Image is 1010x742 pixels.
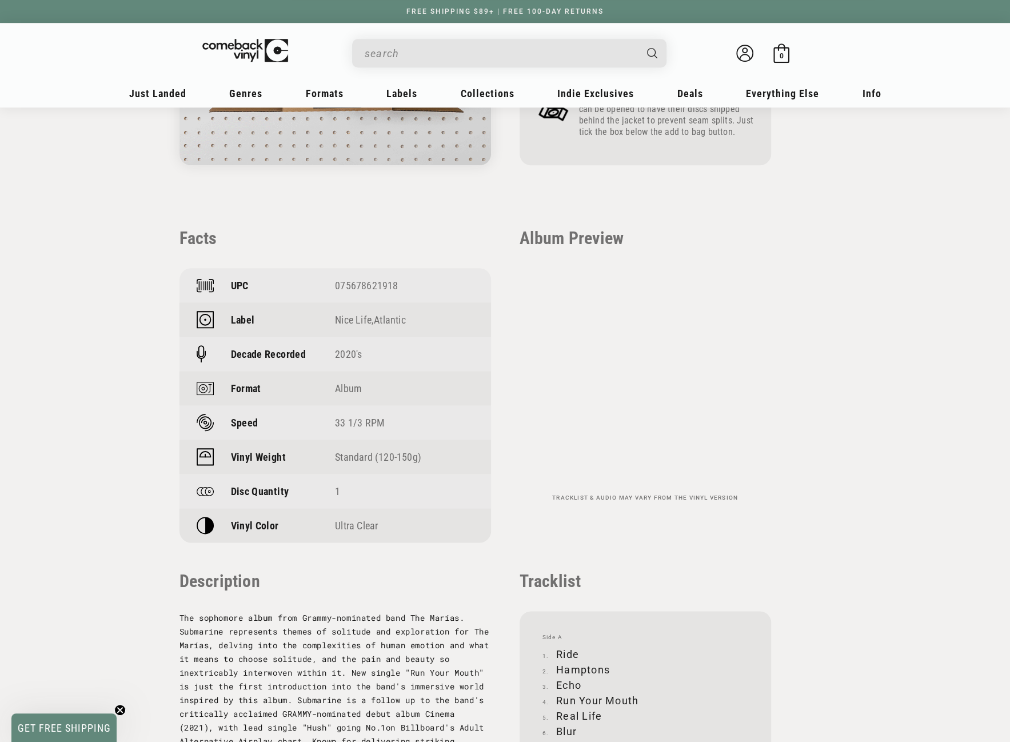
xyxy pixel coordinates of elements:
[335,485,340,497] span: 1
[335,451,421,463] a: Standard (120-150g)
[179,228,491,248] p: Facts
[231,314,255,326] p: Label
[335,280,474,292] div: 075678621918
[365,42,636,65] input: When autocomplete results are available use up and down arrows to review and enter to select
[579,92,754,138] p: As an additional free service, your records can be opened to have their discs shipped behind the ...
[114,704,126,716] button: Close teaser
[395,7,615,15] a: FREE SHIPPING $89+ | FREE 100-DAY RETURNS
[677,87,703,99] span: Deals
[352,39,666,67] div: Search
[542,634,748,641] span: Side A
[231,451,286,463] p: Vinyl Weight
[231,382,261,394] p: Format
[335,382,362,394] a: Album
[335,314,474,326] div: ,
[520,571,771,591] p: Tracklist
[637,39,668,67] button: Search
[231,520,279,532] p: Vinyl Color
[18,722,111,734] span: GET FREE SHIPPING
[386,87,417,99] span: Labels
[779,51,783,60] span: 0
[461,87,514,99] span: Collections
[231,348,306,360] p: Decade Recorded
[229,87,262,99] span: Genres
[335,348,362,360] a: 2020's
[231,280,249,292] p: UPC
[11,713,117,742] div: GET FREE SHIPPINGClose teaser
[542,647,748,662] li: Ride
[557,87,634,99] span: Indie Exclusives
[542,693,748,708] li: Run Your Mouth
[863,87,881,99] span: Info
[542,677,748,693] li: Echo
[542,662,748,677] li: Hamptons
[129,87,186,99] span: Just Landed
[542,724,748,739] li: Blur
[306,87,344,99] span: Formats
[520,228,771,248] p: Album Preview
[335,417,385,429] a: 33 1/3 RPM
[542,708,748,724] li: Real Life
[520,494,771,501] p: Tracklist & audio may vary from the vinyl version
[179,571,491,591] p: Description
[374,314,406,326] a: Atlantic
[335,314,372,326] a: Nice Life
[746,87,819,99] span: Everything Else
[231,417,258,429] p: Speed
[335,520,378,532] span: Ultra Clear
[537,96,570,129] img: Frame_4_2.png
[231,485,289,497] p: Disc Quantity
